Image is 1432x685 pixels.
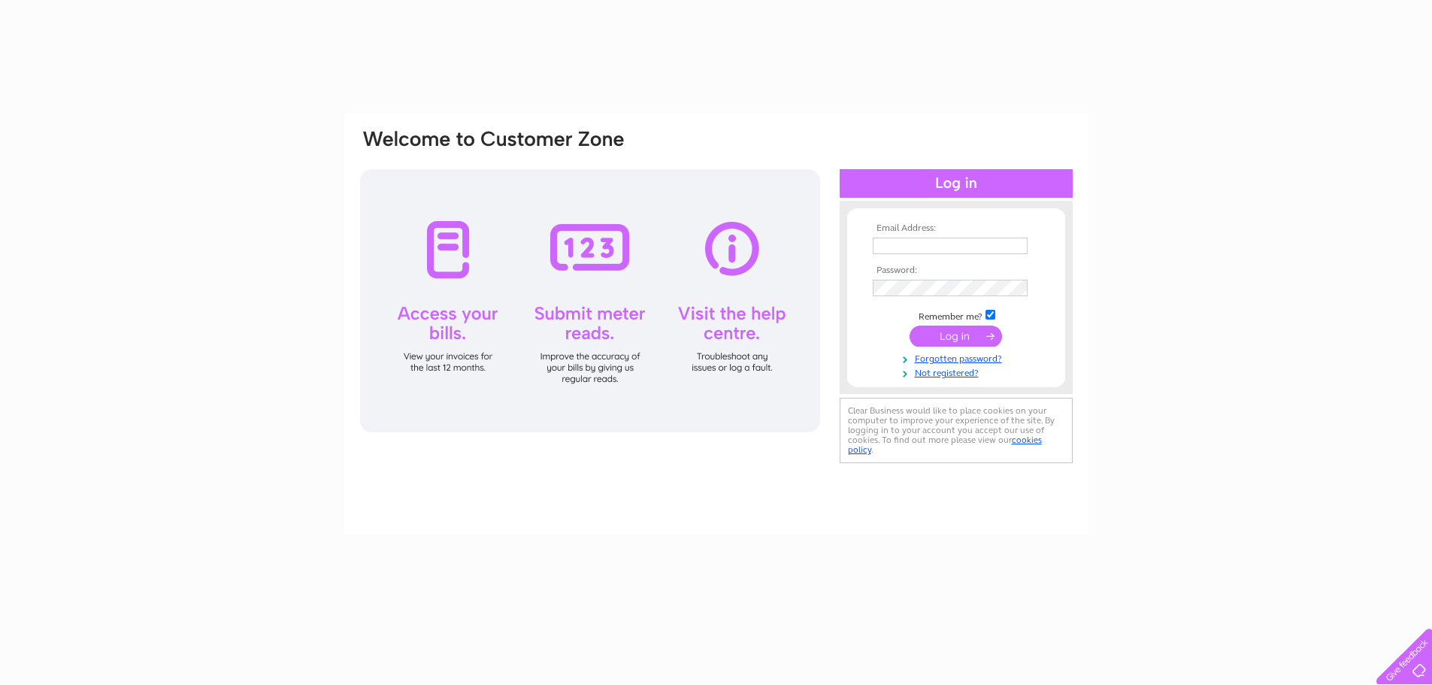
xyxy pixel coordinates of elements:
a: Forgotten password? [873,350,1043,365]
a: Not registered? [873,365,1043,379]
th: Password: [869,265,1043,276]
th: Email Address: [869,223,1043,234]
td: Remember me? [869,308,1043,323]
a: cookies policy [848,435,1042,455]
input: Submit [910,326,1002,347]
div: Clear Business would like to place cookies on your computer to improve your experience of the sit... [840,398,1073,463]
